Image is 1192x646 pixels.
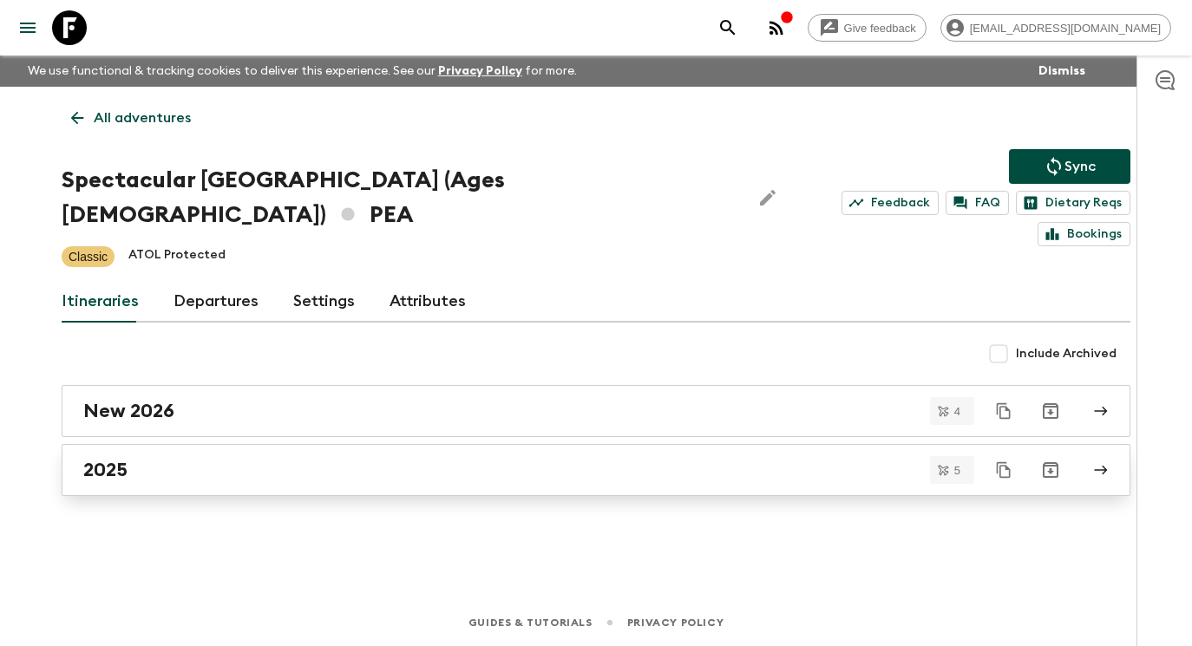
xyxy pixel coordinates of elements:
h1: Spectacular [GEOGRAPHIC_DATA] (Ages [DEMOGRAPHIC_DATA]) PEA [62,163,737,232]
h2: New 2026 [83,400,174,422]
span: Give feedback [835,22,926,35]
a: Give feedback [808,14,927,42]
p: ATOL Protected [128,246,226,267]
button: Archive [1033,453,1068,487]
button: Archive [1033,394,1068,428]
p: All adventures [94,108,191,128]
span: Include Archived [1016,345,1117,362]
a: New 2026 [62,385,1130,437]
button: menu [10,10,45,45]
span: [EMAIL_ADDRESS][DOMAIN_NAME] [960,22,1170,35]
a: Guides & Tutorials [468,613,593,632]
a: 2025 [62,444,1130,496]
div: [EMAIL_ADDRESS][DOMAIN_NAME] [940,14,1171,42]
button: Duplicate [988,395,1019,427]
a: FAQ [946,191,1009,215]
button: Sync adventure departures to the booking engine [1009,149,1130,184]
a: Dietary Reqs [1016,191,1130,215]
button: search adventures [711,10,745,45]
p: Classic [69,248,108,265]
p: Sync [1064,156,1096,177]
span: 4 [944,406,971,417]
a: Settings [293,281,355,323]
button: Dismiss [1034,59,1090,83]
a: All adventures [62,101,200,135]
h2: 2025 [83,459,128,481]
button: Edit Adventure Title [750,163,785,232]
a: Feedback [842,191,939,215]
a: Privacy Policy [438,65,522,77]
a: Attributes [390,281,466,323]
a: Departures [174,281,259,323]
span: 5 [944,465,971,476]
button: Duplicate [988,454,1019,486]
a: Itineraries [62,281,139,323]
a: Bookings [1038,222,1130,246]
p: We use functional & tracking cookies to deliver this experience. See our for more. [21,55,584,87]
a: Privacy Policy [627,613,724,632]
